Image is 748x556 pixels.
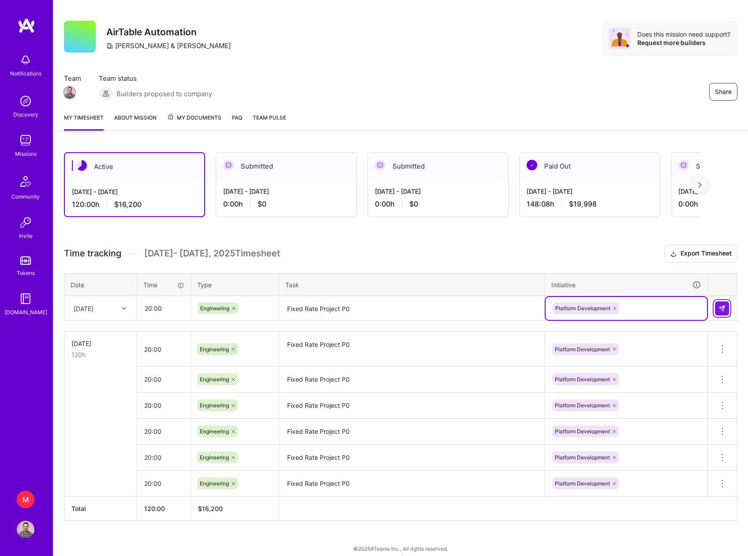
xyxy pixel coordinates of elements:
span: Platform Development [555,480,610,487]
div: 0:00 h [223,199,349,209]
img: guide book [17,290,34,308]
div: [DATE] [71,339,130,348]
textarea: Fixed Rate Project P0 [280,368,544,392]
span: Share [715,87,732,96]
span: Engineering [200,428,229,435]
div: [DOMAIN_NAME] [4,308,47,317]
div: Discovery [13,110,38,119]
div: [DATE] - [DATE] [527,187,653,196]
div: null [715,301,730,316]
div: [DATE] [74,304,93,313]
span: $ 16,200 [198,505,223,512]
img: Avatar [609,28,630,49]
img: Invite [17,214,34,231]
span: My Documents [167,113,221,123]
div: Missions [15,149,37,158]
div: Request more builders [637,38,730,47]
h3: AirTable Automation [106,26,235,38]
span: Platform Development [555,402,610,409]
img: Submitted [678,160,689,170]
div: [DATE] - [DATE] [72,187,197,196]
span: Engineering [200,454,229,461]
span: Engineering [200,305,229,312]
div: Submitted [216,153,356,180]
div: Invite [19,231,33,240]
span: Platform Development [555,428,610,435]
textarea: Fixed Rate Project P0 [280,297,544,320]
span: $0 [258,199,266,209]
textarea: Fixed Rate Project P0 [280,446,544,470]
div: [DATE] - [DATE] [223,187,349,196]
img: logo [18,18,35,34]
img: discovery [17,92,34,110]
div: Tokens [17,268,35,278]
textarea: Fixed Rate Project P0 [280,333,544,366]
i: icon CompanyGray [106,42,113,49]
i: icon Chevron [122,306,126,311]
span: Platform Development [555,376,610,383]
div: Community [11,192,40,201]
img: Builders proposed to company [99,86,113,101]
img: tokens [20,256,31,265]
span: Time tracking [64,248,121,259]
div: Notifications [10,69,41,78]
span: Team [64,74,81,83]
div: Submitted [368,153,508,180]
img: right [698,182,702,188]
div: 148:08 h [527,199,653,209]
a: FAQ [232,113,242,131]
textarea: Fixed Rate Project P0 [280,420,544,444]
img: Community [15,171,36,192]
i: icon Download [670,249,677,259]
img: teamwork [17,131,34,149]
div: 0:00 h [375,199,501,209]
span: $16,200 [114,200,142,209]
span: Platform Development [555,346,610,353]
span: Engineering [200,480,229,487]
span: Team status [99,74,212,83]
a: My timesheet [64,113,104,131]
textarea: Fixed Rate Project P0 [280,472,544,496]
span: Platform Development [555,454,610,461]
div: 120h [71,350,130,359]
img: Team Member Avatar [63,86,76,99]
img: Submitted [223,160,234,170]
input: HH:MM [137,446,191,469]
span: Engineering [200,402,229,409]
span: $0 [409,199,418,209]
input: HH:MM [137,338,191,361]
button: Export Timesheet [664,245,737,263]
span: $19,998 [569,199,597,209]
div: Paid Out [520,153,660,180]
img: Submit [718,305,726,312]
span: Platform Development [555,305,610,312]
input: HH:MM [138,297,190,320]
th: Total [64,496,137,520]
textarea: Fixed Rate Project P0 [280,394,544,418]
th: 120:00 [137,496,191,520]
img: Active [76,160,87,171]
a: About Mission [114,113,157,131]
div: M [17,491,34,508]
input: HH:MM [137,420,191,443]
span: Builders proposed to company [116,89,212,98]
div: [DATE] - [DATE] [375,187,501,196]
th: Date [64,273,137,296]
th: Type [191,273,279,296]
img: Submitted [375,160,385,170]
img: Paid Out [527,160,537,170]
span: Engineering [200,376,229,383]
input: HH:MM [137,472,191,495]
input: HH:MM [137,394,191,417]
div: [PERSON_NAME] & [PERSON_NAME] [106,41,231,50]
div: Does this mission need support? [637,30,730,38]
div: 120:00 h [72,200,197,209]
span: Team Pulse [253,114,286,121]
img: User Avatar [17,521,34,538]
div: Initiative [551,280,701,290]
div: Time [143,280,184,289]
div: Active [65,153,204,180]
span: Engineering [200,346,229,353]
img: bell [17,51,34,69]
span: [DATE] - [DATE] , 2025 Timesheet [144,248,280,259]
